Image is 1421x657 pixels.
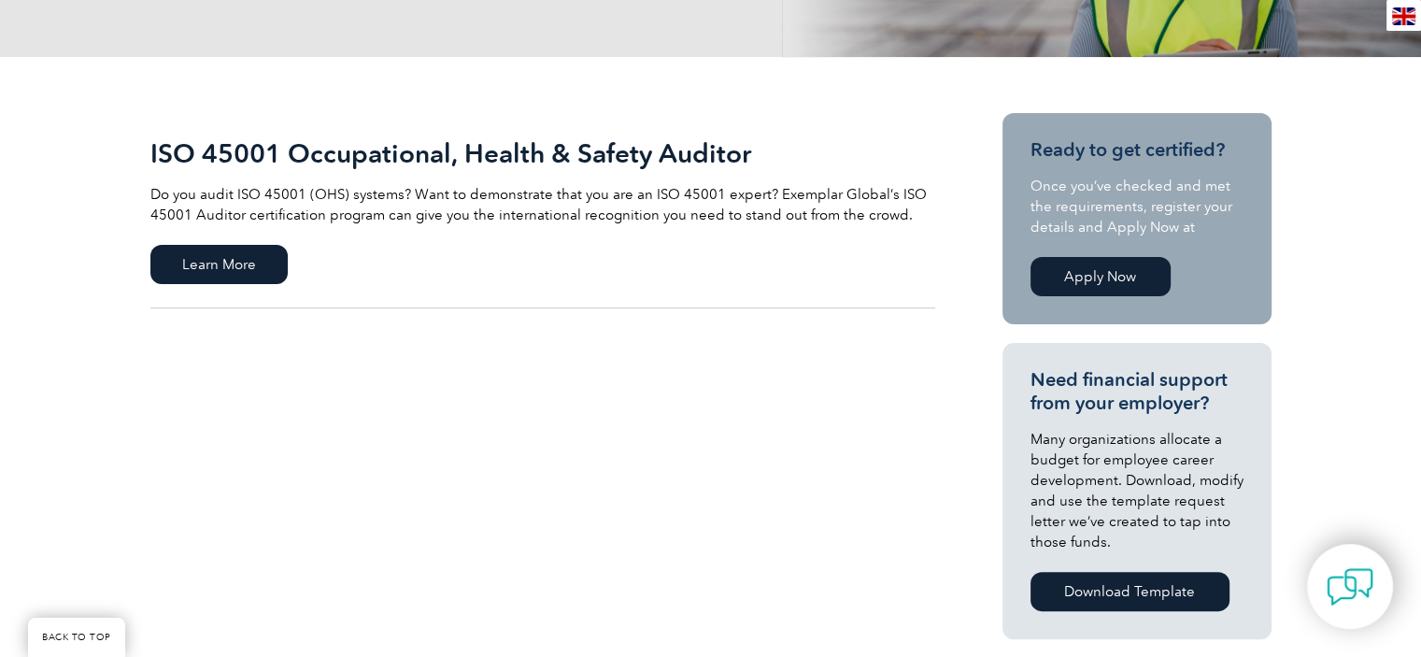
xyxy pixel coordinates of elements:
h2: ISO 45001 Occupational, Health & Safety Auditor [150,138,935,168]
h3: Ready to get certified? [1030,138,1243,162]
p: Once you’ve checked and met the requirements, register your details and Apply Now at [1030,176,1243,237]
a: BACK TO TOP [28,618,125,657]
h3: Need financial support from your employer? [1030,368,1243,415]
p: Do you audit ISO 45001 (OHS) systems? Want to demonstrate that you are an ISO 45001 expert? Exemp... [150,184,935,225]
p: Many organizations allocate a budget for employee career development. Download, modify and use th... [1030,429,1243,552]
img: en [1392,7,1415,25]
span: Learn More [150,245,288,284]
img: contact-chat.png [1327,564,1373,610]
a: Apply Now [1030,257,1171,296]
a: ISO 45001 Occupational, Health & Safety Auditor Do you audit ISO 45001 (OHS) systems? Want to dem... [150,113,935,308]
a: Download Template [1030,572,1229,611]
